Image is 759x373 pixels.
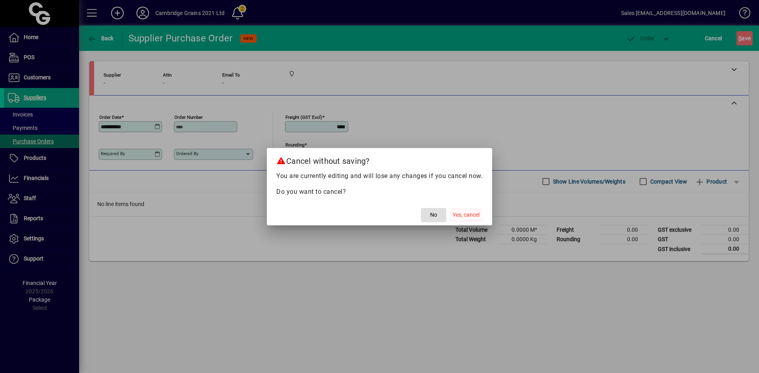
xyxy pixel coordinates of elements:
[430,211,437,219] span: No
[276,187,483,197] p: Do you want to cancel?
[421,208,446,222] button: No
[276,171,483,181] p: You are currently editing and will lose any changes if you cancel now.
[449,208,483,222] button: Yes, cancel
[267,148,492,171] h2: Cancel without saving?
[453,211,480,219] span: Yes, cancel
